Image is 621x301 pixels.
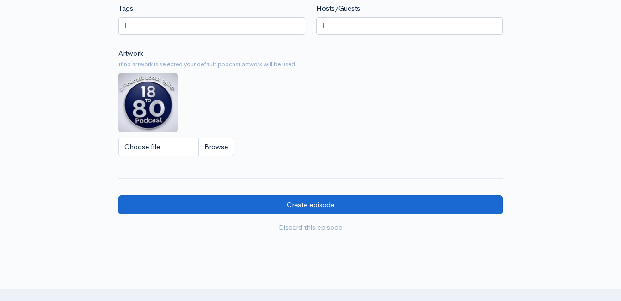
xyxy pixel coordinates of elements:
label: Artwork [118,48,143,59]
input: Enter tags for this episode [124,20,126,31]
label: Hosts/Guests [316,3,360,14]
input: Enter the names of the people that appeared on this episode [322,20,324,31]
a: Discard this episode [118,218,503,237]
input: Create episode [118,195,503,214]
small: If no artwork is selected your default podcast artwork will be used [118,60,503,69]
label: Tags [118,3,133,14]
